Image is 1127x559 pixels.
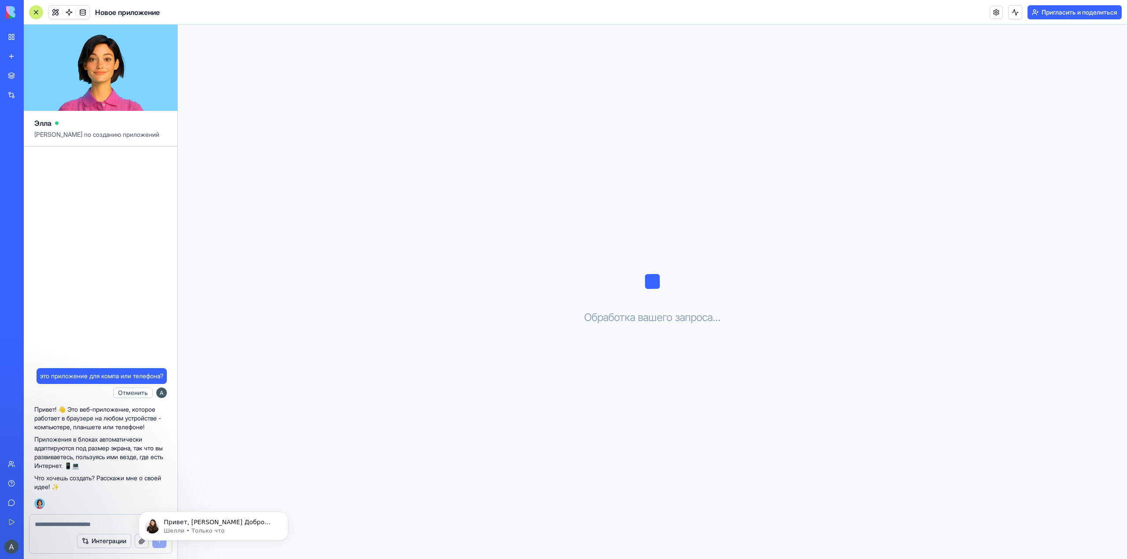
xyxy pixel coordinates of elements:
iframe: Сообщение об уведомлении по внутренней связи [125,493,302,555]
font: Интеграции [92,537,126,544]
font: . [713,311,715,324]
img: Ella_00000_wcx2te.png [34,498,45,509]
font: Обработка вашего запроса [584,311,713,324]
font: Что хочешь создать? Расскажи мне о своей идее! ✨ [34,474,161,490]
button: Пригласить и поделиться [1028,5,1122,19]
font: Привет! 👋 Это веб-приложение, которое работает в браузере на любом устройстве - компьютере, планш... [34,406,161,431]
font: это приложение для компа или телефона? [40,372,163,380]
img: ACg8ocJK2c4Qu0RYd0tF1XtDrqzMq1-fZyyxzQo_k6-NedFkp-wtWA=s96-c [4,540,18,554]
button: Отменить [113,387,153,398]
img: ACg8ocJK2c4Qu0RYd0tF1XtDrqzMq1-fZyyxzQo_k6-NedFkp-wtWA=s96-c [156,387,167,398]
font: Отменить [118,389,148,396]
font: [PERSON_NAME] по созданию приложений [34,131,159,138]
font: . [715,311,718,324]
font: Приложения в блоках автоматически адаптируются под размер экрана, так что вы развиваетесь, пользу... [34,435,163,469]
button: Интеграции [77,534,131,548]
font: Новое приложение [95,8,160,17]
font: . [718,311,721,324]
font: Элла [34,119,52,128]
font: Пригласить и поделиться [1042,8,1117,16]
img: логотип [6,6,61,18]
